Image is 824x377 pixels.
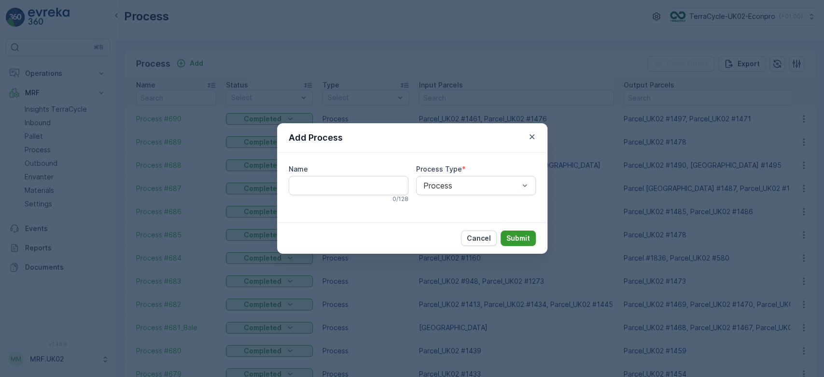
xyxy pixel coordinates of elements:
p: Submit [506,233,530,243]
p: 0 / 128 [392,195,408,203]
p: Cancel [467,233,491,243]
label: Name [289,165,308,173]
p: Add Process [289,131,343,145]
label: Process Type [416,165,462,173]
button: Cancel [461,231,497,246]
button: Submit [501,231,536,246]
